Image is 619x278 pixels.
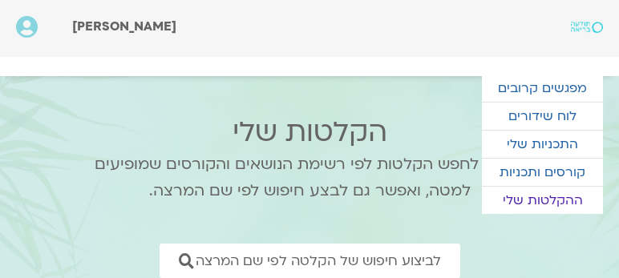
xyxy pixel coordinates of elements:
[482,187,603,214] a: ההקלטות שלי
[73,116,546,148] h2: הקלטות שלי
[73,151,546,204] p: אפשר לחפש הקלטות לפי רשימת הנושאים והקורסים שמופיעים למטה, ואפשר גם לבצע חיפוש לפי שם המרצה.
[72,18,176,35] span: [PERSON_NAME]
[482,131,603,158] a: התכניות שלי
[196,253,441,268] span: לביצוע חיפוש של הקלטה לפי שם המרצה
[482,103,603,130] a: לוח שידורים
[482,159,603,186] a: קורסים ותכניות
[160,244,460,278] a: לביצוע חיפוש של הקלטה לפי שם המרצה
[482,75,603,102] a: מפגשים קרובים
